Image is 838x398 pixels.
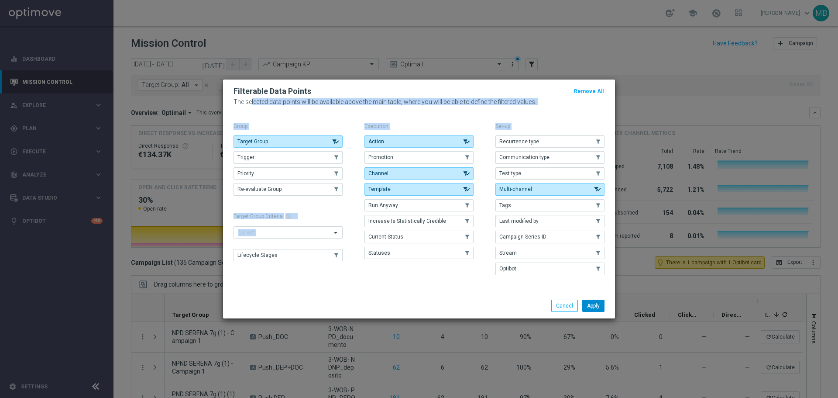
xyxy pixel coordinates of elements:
span: Multi-channel [499,186,532,192]
button: Run Anyway [364,199,474,211]
button: Recurrence type [495,135,604,148]
button: Re-evaluate Group [234,183,343,195]
span: Channel [368,170,388,177]
button: Current Status [364,231,474,243]
button: Remove All [573,87,604,96]
button: Multi-channel [495,183,604,195]
button: Channel [364,167,474,180]
button: Increase Is Statistically Credible [364,215,474,227]
span: Lifecycle Stages [237,252,278,258]
span: Current Status [368,234,403,240]
span: Trigger [237,154,254,160]
button: Promotion [364,151,474,163]
button: Target Group [234,135,343,148]
button: Lifecycle Stages [234,249,343,261]
button: Cancel [551,300,578,312]
span: Target Group [237,138,268,145]
button: Tags [495,199,604,211]
p: Group [234,123,343,130]
button: Stream [495,247,604,259]
button: Optibot [495,263,604,275]
h1: Target Group Criteria [234,213,343,219]
button: Action [364,135,474,148]
span: Statuses [368,250,390,256]
span: Optibot [499,266,516,272]
span: Recurrence type [499,138,539,145]
span: Action [368,138,384,145]
span: Re-evaluate Group [237,186,282,192]
span: Tags [499,202,511,208]
button: Communication type [495,151,604,163]
p: Execution [364,123,474,130]
span: Test type [499,170,521,177]
button: Statuses [364,247,474,259]
button: Apply [582,300,604,312]
button: Last modified by [495,215,604,227]
span: Last modified by [499,218,539,224]
button: Trigger [234,151,343,163]
button: Campaign Series ID [495,231,604,243]
span: help_outline [285,213,292,219]
button: Test type [495,167,604,180]
span: Priority [237,170,254,177]
p: The selected data points will be available above the main table, where you will be able to define... [234,98,604,105]
button: Priority [234,167,343,180]
span: Run Anyway [368,202,398,208]
span: Communication type [499,154,550,160]
p: Set-up [495,123,604,130]
button: Template [364,183,474,195]
span: Promotion [368,154,393,160]
span: Template [368,186,391,192]
span: Stream [499,250,517,256]
span: Campaign Series ID [499,234,546,240]
span: Increase Is Statistically Credible [368,218,446,224]
h2: Filterable Data Points [234,86,311,97]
